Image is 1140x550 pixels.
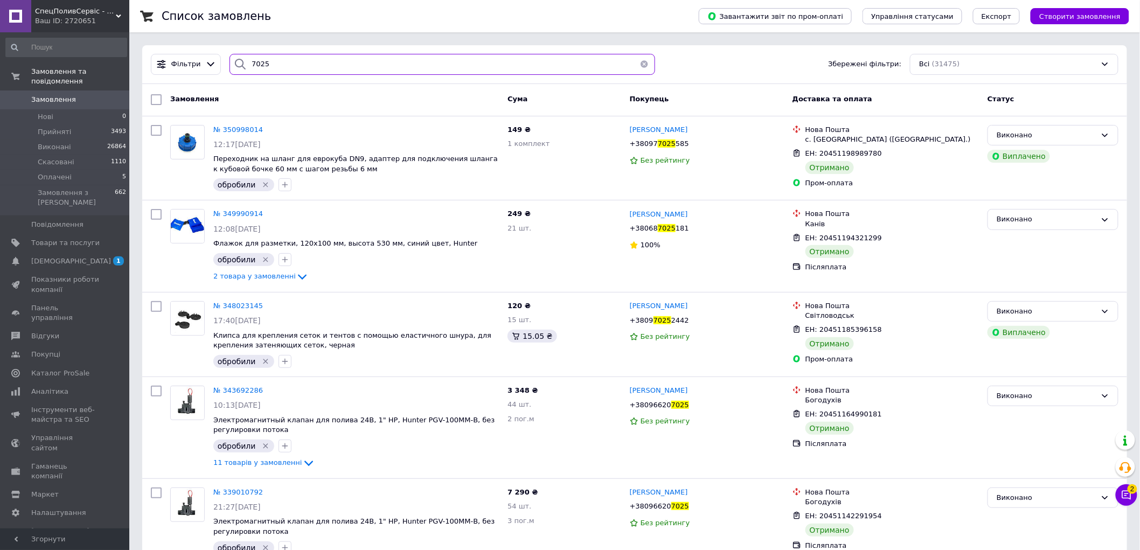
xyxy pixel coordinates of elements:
a: Фото товару [170,125,205,159]
svg: Видалити мітку [261,180,270,189]
div: Отримано [805,337,854,350]
span: 2 пог.м [508,415,534,423]
span: Панель управління [31,303,100,323]
span: +380977025585 [630,140,689,148]
span: Фільтри [171,59,201,69]
span: 21 шт. [508,224,531,232]
a: Створити замовлення [1020,12,1129,20]
span: Управління сайтом [31,433,100,452]
a: Фото товару [170,488,205,522]
h1: Список замовлень [162,10,271,23]
img: Фото товару [171,302,204,335]
span: Замовлення [170,95,219,103]
div: Канів [805,219,979,229]
span: 1 [113,256,124,266]
span: 54 шт. [508,502,531,510]
span: +380966207025 [630,401,689,409]
span: 0 [122,112,126,122]
div: Нова Пошта [805,209,979,219]
span: 7025 [658,140,676,148]
a: [PERSON_NAME] [630,386,688,396]
a: Фото товару [170,301,205,336]
button: Чат з покупцем2 [1116,484,1137,506]
span: 100% [641,241,661,249]
a: Фото товару [170,209,205,243]
div: Отримано [805,161,854,174]
span: 3 пог.м [508,517,534,525]
img: Фото товару [171,489,204,521]
span: 10:13[DATE] [213,401,261,409]
span: Управління статусами [871,12,954,20]
span: [PERSON_NAME] [630,210,688,218]
span: 7025 [671,502,689,510]
div: Отримано [805,245,854,258]
span: +380687025181 [630,224,689,232]
div: Ваш ID: 2720651 [35,16,129,26]
svg: Видалити мітку [261,357,270,366]
span: ЕН: 20451142291954 [805,512,882,520]
div: Виконано [997,391,1096,402]
span: Покупець [630,95,669,103]
span: +38096620 [630,502,671,510]
span: 2442 [671,316,689,324]
span: обробили [218,442,255,450]
span: 7025 [654,316,671,324]
span: +3809 [630,316,654,324]
a: № 350998014 [213,126,263,134]
span: ЕН: 20451194321299 [805,234,882,242]
span: 15 шт. [508,316,531,324]
div: Виконано [997,130,1096,141]
span: 26864 [107,142,126,152]
span: Оплачені [38,172,72,182]
span: Створити замовлення [1039,12,1121,20]
input: Пошук [5,38,127,57]
span: СпецПоливСервіс - cистеми автоматичного поливу Hunter. [35,6,116,16]
span: +380970252442 [630,316,689,324]
a: № 343692286 [213,386,263,394]
div: Виконано [997,214,1096,225]
a: [PERSON_NAME] [630,488,688,498]
span: обробили [218,255,255,264]
span: 17:40[DATE] [213,316,261,325]
img: Фото товару [171,210,204,243]
div: Богодухів [805,395,979,405]
span: 2 товара у замовленні [213,273,296,281]
div: Світловодськ [805,311,979,321]
a: [PERSON_NAME] [630,301,688,311]
span: 12:08[DATE] [213,225,261,233]
span: Всі [919,59,930,69]
span: [PERSON_NAME] [630,488,688,496]
span: Товари та послуги [31,238,100,248]
a: № 348023145 [213,302,263,310]
a: 11 товарів у замовленні [213,458,315,467]
a: № 339010792 [213,488,263,496]
span: Аналітика [31,387,68,396]
button: Експорт [973,8,1020,24]
span: ЕН: 20451164990181 [805,410,882,418]
div: 15.05 ₴ [508,330,557,343]
span: +38096620 [630,401,671,409]
span: 5 [122,172,126,182]
a: Флажок для разметки, 120x100 мм, высота 530 мм, синий цвет, Hunter [213,239,477,247]
span: Відгуки [31,331,59,341]
span: 3 348 ₴ [508,386,538,394]
span: +38068 [630,224,658,232]
button: Створити замовлення [1031,8,1129,24]
div: Нова Пошта [805,386,979,395]
span: Переходник на шланг для еврокуба DN9, адаптер для подключения шланга к кубовой бочке 60 мм с шаго... [213,155,498,173]
input: Пошук за номером замовлення, ПІБ покупця, номером телефону, Email, номером накладної [230,54,655,75]
span: Скасовані [38,157,74,167]
div: Виконано [997,492,1096,504]
span: 181 [676,224,689,232]
span: 585 [676,140,689,148]
span: Показники роботи компанії [31,275,100,294]
span: обробили [218,180,255,189]
span: 1 комплект [508,140,550,148]
a: Фото товару [170,386,205,420]
span: Без рейтингу [641,332,690,340]
span: обробили [218,357,255,366]
span: Нові [38,112,53,122]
